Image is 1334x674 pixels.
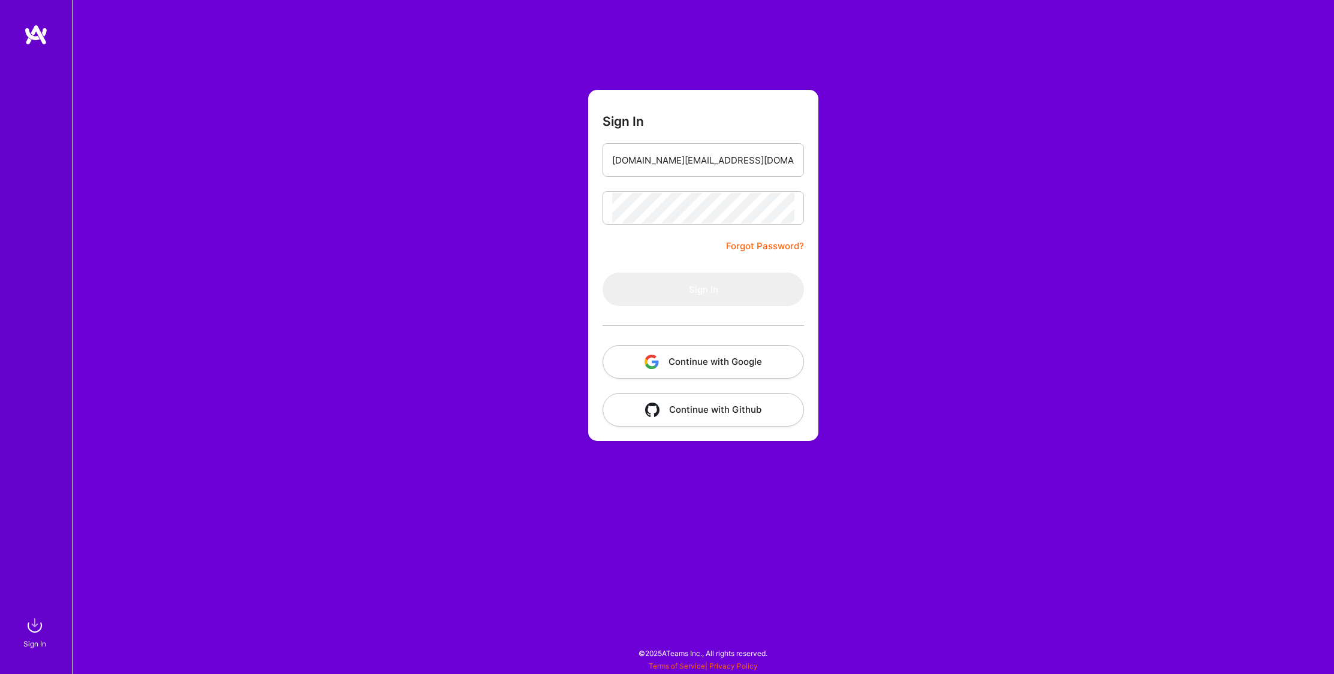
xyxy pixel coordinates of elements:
img: icon [645,403,660,417]
img: icon [645,355,659,369]
h3: Sign In [603,114,644,129]
a: Terms of Service [649,661,705,670]
img: logo [24,24,48,46]
button: Continue with Github [603,393,804,427]
img: sign in [23,613,47,637]
div: © 2025 ATeams Inc., All rights reserved. [72,638,1334,668]
a: Forgot Password? [726,239,804,253]
a: Privacy Policy [709,661,758,670]
input: Email... [612,145,794,176]
a: sign inSign In [25,613,47,650]
span: | [649,661,758,670]
div: Sign In [23,637,46,650]
button: Continue with Google [603,345,804,379]
button: Sign In [603,273,804,306]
